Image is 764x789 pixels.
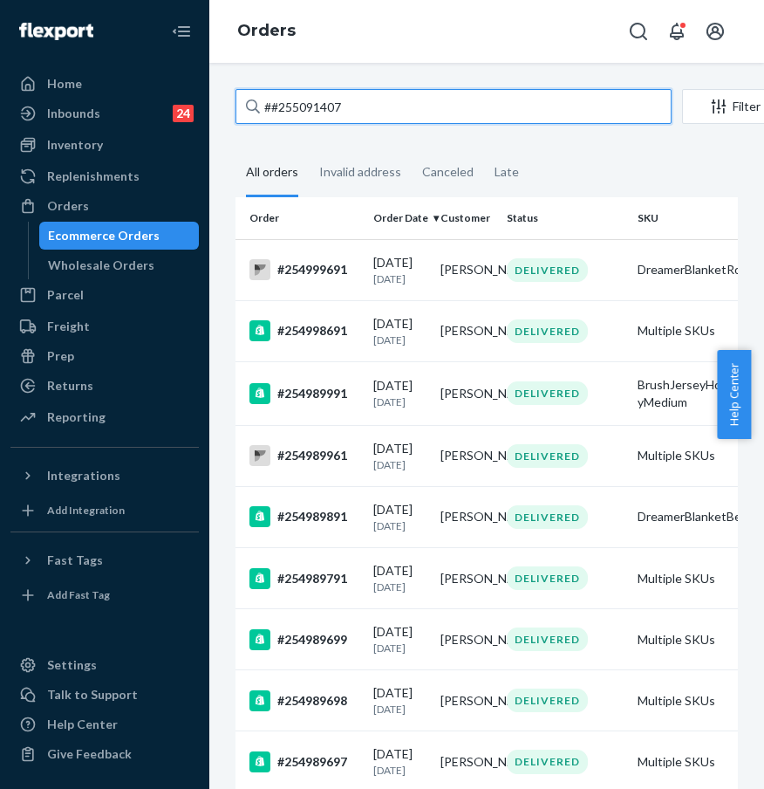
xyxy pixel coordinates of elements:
[10,740,199,768] button: Give Feedback
[223,6,310,57] ol: breadcrumbs
[48,227,160,244] div: Ecommerce Orders
[47,503,125,518] div: Add Integration
[373,271,426,286] p: [DATE]
[10,681,199,709] a: Talk to Support
[10,546,199,574] button: Fast Tags
[10,131,199,159] a: Inventory
[47,75,82,93] div: Home
[507,750,588,773] div: DELIVERED
[249,445,359,466] div: #254989961
[500,197,631,239] th: Status
[249,320,359,341] div: #254998691
[235,89,672,124] input: Search orders
[717,350,751,439] button: Help Center
[47,467,120,484] div: Integrations
[433,670,501,731] td: [PERSON_NAME]
[433,361,501,425] td: [PERSON_NAME]
[373,394,426,409] p: [DATE]
[373,254,426,286] div: [DATE]
[440,210,494,225] div: Customer
[10,70,199,98] a: Home
[422,149,474,195] div: Canceled
[373,377,426,409] div: [DATE]
[373,457,426,472] p: [DATE]
[698,14,733,49] button: Open account menu
[48,257,154,274] div: Wholesale Orders
[47,656,97,674] div: Settings
[507,258,588,282] div: DELIVERED
[10,372,199,400] a: Returns
[47,168,140,185] div: Replenishments
[164,14,199,49] button: Close Navigation
[47,686,138,703] div: Talk to Support
[237,21,296,40] a: Orders
[507,381,588,405] div: DELIVERED
[507,566,588,590] div: DELIVERED
[495,149,519,195] div: Late
[47,587,110,602] div: Add Fast Tag
[235,197,366,239] th: Order
[10,651,199,679] a: Settings
[373,641,426,655] p: [DATE]
[433,486,501,547] td: [PERSON_NAME]
[47,377,93,394] div: Returns
[373,518,426,533] p: [DATE]
[47,745,132,763] div: Give Feedback
[249,259,359,280] div: #254999691
[249,383,359,404] div: #254989991
[10,497,199,525] a: Add Integration
[10,581,199,609] a: Add Fast Tag
[10,99,199,127] a: Inbounds24
[47,716,118,733] div: Help Center
[47,136,103,154] div: Inventory
[433,239,501,300] td: [PERSON_NAME]
[507,319,588,343] div: DELIVERED
[433,548,501,609] td: [PERSON_NAME]
[173,105,194,122] div: 24
[19,23,93,40] img: Flexport logo
[47,552,103,569] div: Fast Tags
[47,318,90,335] div: Freight
[10,403,199,431] a: Reporting
[507,628,588,651] div: DELIVERED
[373,763,426,778] p: [DATE]
[507,689,588,712] div: DELIVERED
[47,408,106,426] div: Reporting
[319,149,401,195] div: Invalid address
[47,286,84,304] div: Parcel
[373,684,426,717] div: [DATE]
[246,149,298,197] div: All orders
[373,580,426,594] p: [DATE]
[10,342,199,370] a: Prep
[47,105,100,122] div: Inbounds
[433,300,501,361] td: [PERSON_NAME]
[373,501,426,533] div: [DATE]
[373,440,426,472] div: [DATE]
[433,425,501,486] td: [PERSON_NAME]
[249,690,359,711] div: #254989698
[507,444,588,468] div: DELIVERED
[10,312,199,340] a: Freight
[373,315,426,347] div: [DATE]
[373,623,426,655] div: [DATE]
[39,251,200,279] a: Wholesale Orders
[10,192,199,220] a: Orders
[373,745,426,778] div: [DATE]
[47,347,74,365] div: Prep
[433,609,501,670] td: [PERSON_NAME]
[659,14,694,49] button: Open notifications
[621,14,656,49] button: Open Search Box
[47,197,89,215] div: Orders
[507,505,588,529] div: DELIVERED
[366,197,433,239] th: Order Date
[10,462,199,490] button: Integrations
[10,281,199,309] a: Parcel
[373,702,426,717] p: [DATE]
[249,506,359,527] div: #254989891
[10,710,199,738] a: Help Center
[373,333,426,347] p: [DATE]
[39,222,200,250] a: Ecommerce Orders
[373,562,426,594] div: [DATE]
[249,629,359,650] div: #254989699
